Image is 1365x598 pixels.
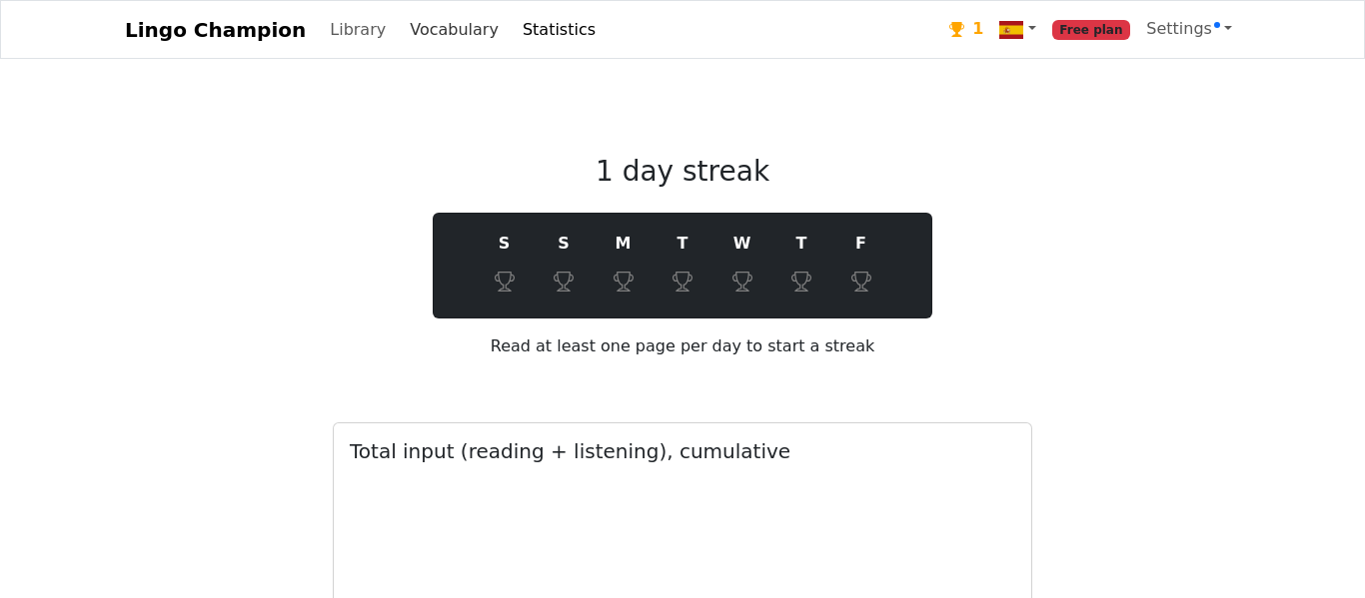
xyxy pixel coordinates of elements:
[796,232,807,256] strong: T
[941,9,991,50] a: 1
[558,232,570,256] strong: S
[322,10,394,50] a: Library
[678,232,688,256] strong: T
[1044,9,1139,50] a: Free plan
[999,18,1023,42] img: es.svg
[499,232,511,256] strong: S
[333,155,1032,189] h3: 1 day streak
[333,334,1032,406] p: Read at least one page per day to start a streak
[125,10,306,50] a: Lingo Champion
[350,439,1015,463] div: Total input (reading + listening), cumulative
[616,232,632,256] strong: M
[855,232,866,256] strong: F
[972,17,983,41] span: 1
[1146,19,1220,38] span: Settings
[1052,20,1131,40] span: Free plan
[402,10,507,50] a: Vocabulary
[733,232,751,256] strong: W
[515,10,604,50] a: Statistics
[1138,9,1240,49] a: Settings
